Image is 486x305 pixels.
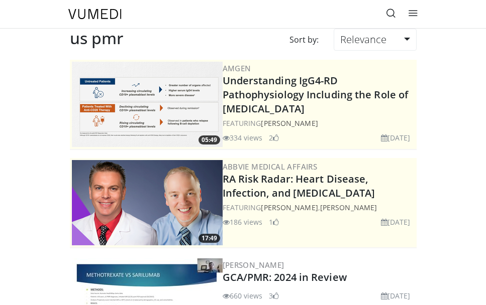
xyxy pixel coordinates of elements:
li: 660 views [223,290,263,301]
span: 05:49 [199,135,220,144]
a: AbbVie Medical Affairs [223,162,318,172]
li: [DATE] [381,290,411,301]
li: 186 views [223,217,263,227]
a: [PERSON_NAME] [223,260,284,270]
li: 2 [269,132,279,143]
h2: us pmr [70,29,123,48]
a: GCA/PMR: 2024 in Review [223,270,347,284]
a: RA Risk Radar: Heart Disease, Infection, and [MEDICAL_DATA] [223,172,375,200]
span: 17:49 [199,234,220,243]
a: 05:49 [72,62,223,147]
li: 334 views [223,132,263,143]
div: Sort by: [282,29,326,51]
a: [PERSON_NAME] [261,118,318,128]
a: Relevance [334,29,416,51]
div: FEATURING , [223,202,415,213]
a: 17:49 [72,160,223,245]
a: Amgen [223,63,251,73]
a: [PERSON_NAME] [261,203,318,212]
img: 3e5b4ad1-6d9b-4d8f-ba8e-7f7d389ba880.png.300x170_q85_crop-smart_upscale.png [72,62,223,147]
img: 52ade5ce-f38d-48c3-9990-f38919e14253.png.300x170_q85_crop-smart_upscale.png [72,160,223,245]
li: [DATE] [381,217,411,227]
a: [PERSON_NAME] [320,203,377,212]
img: VuMedi Logo [68,9,122,19]
li: 3 [269,290,279,301]
span: Relevance [340,33,386,46]
div: FEATURING [223,118,415,128]
li: 1 [269,217,279,227]
a: Understanding IgG4-RD Pathophysiology Including the Role of [MEDICAL_DATA] [223,74,409,115]
li: [DATE] [381,132,411,143]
